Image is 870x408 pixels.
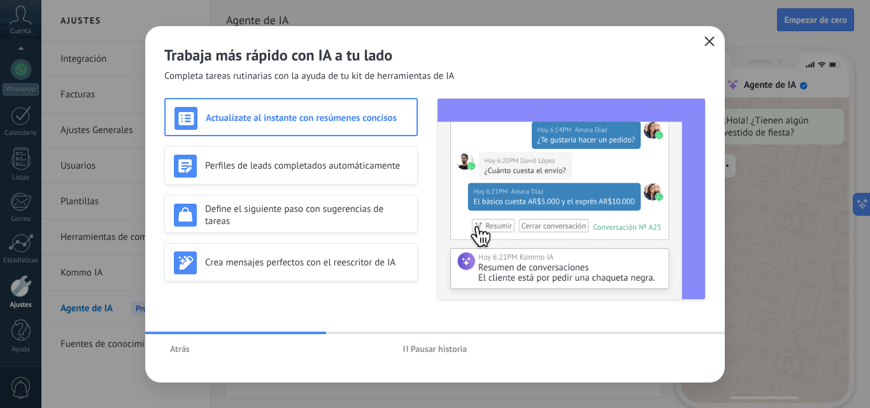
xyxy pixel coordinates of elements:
h3: Actualízate al instante con resúmenes concisos [206,112,408,124]
h3: Crea mensajes perfectos con el reescritor de IA [205,257,408,269]
span: Atrás [170,344,190,353]
h2: Trabaja más rápido con IA a tu lado [164,45,706,65]
h3: Define el siguiente paso con sugerencias de tareas [205,203,408,227]
button: Pausar historia [397,339,473,358]
span: Pausar historia [411,344,467,353]
h3: Perfiles de leads completados automáticamente [205,160,408,172]
span: Completa tareas rutinarias con la ayuda de tu kit de herramientas de IA [164,70,454,83]
button: Atrás [164,339,196,358]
